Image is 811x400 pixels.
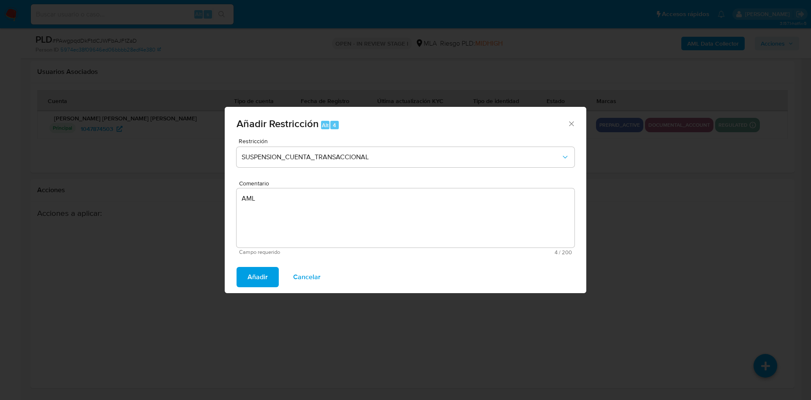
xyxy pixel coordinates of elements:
span: 4 [333,121,336,129]
button: Cerrar ventana [567,120,575,127]
button: Cancelar [282,267,332,287]
textarea: AML [237,188,574,248]
span: Campo requerido [239,249,405,255]
span: Añadir Restricción [237,116,319,131]
button: Añadir [237,267,279,287]
span: Restricción [239,138,577,144]
span: Máximo 200 caracteres [405,250,572,255]
span: Alt [322,121,329,129]
span: SUSPENSION_CUENTA_TRANSACCIONAL [242,153,561,161]
button: Restriction [237,147,574,167]
span: Comentario [239,180,577,187]
span: Añadir [248,268,268,286]
span: Cancelar [293,268,321,286]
